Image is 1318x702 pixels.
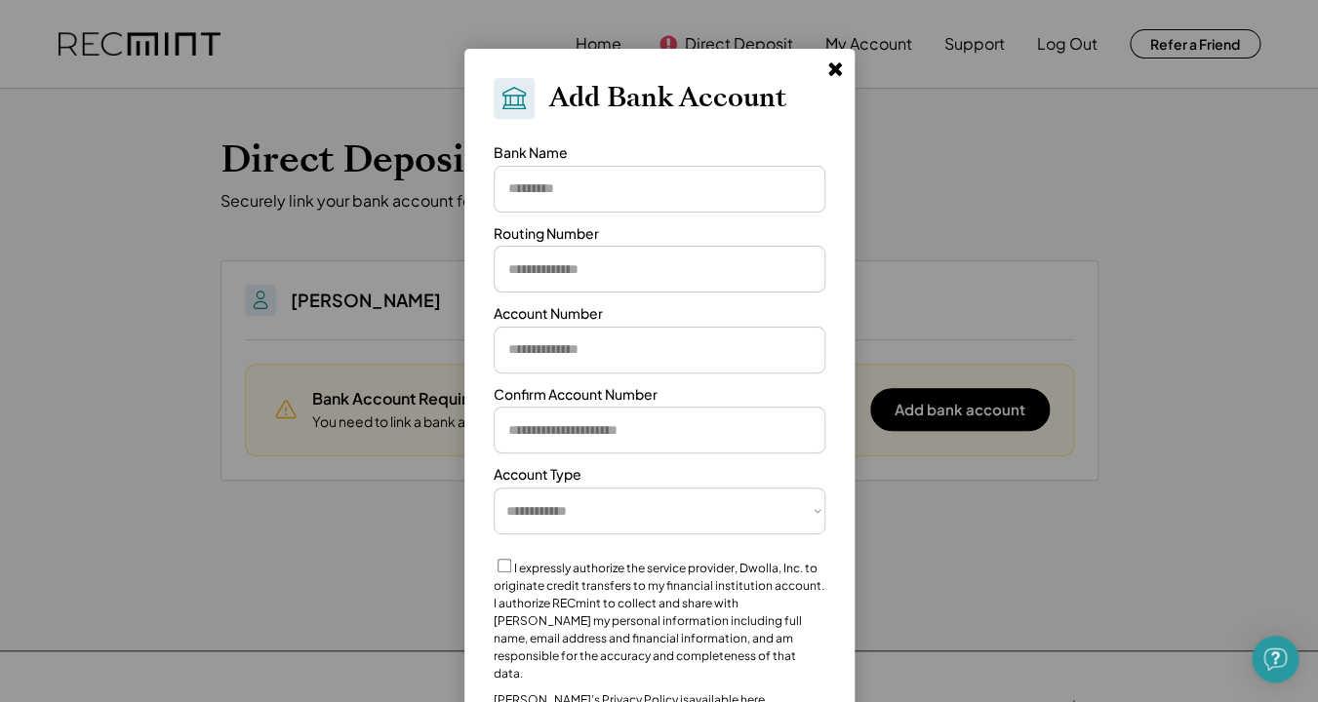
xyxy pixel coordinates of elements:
div: Account Type [494,465,581,485]
div: Open Intercom Messenger [1252,636,1298,682]
label: I expressly authorize the service provider, Dwolla, Inc. to originate credit transfers to my fina... [494,561,824,681]
h2: Add Bank Account [549,82,786,115]
img: Bank.svg [499,84,529,113]
div: Routing Number [494,224,599,244]
div: Bank Name [494,143,568,163]
div: Confirm Account Number [494,385,658,405]
div: Account Number [494,304,603,324]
